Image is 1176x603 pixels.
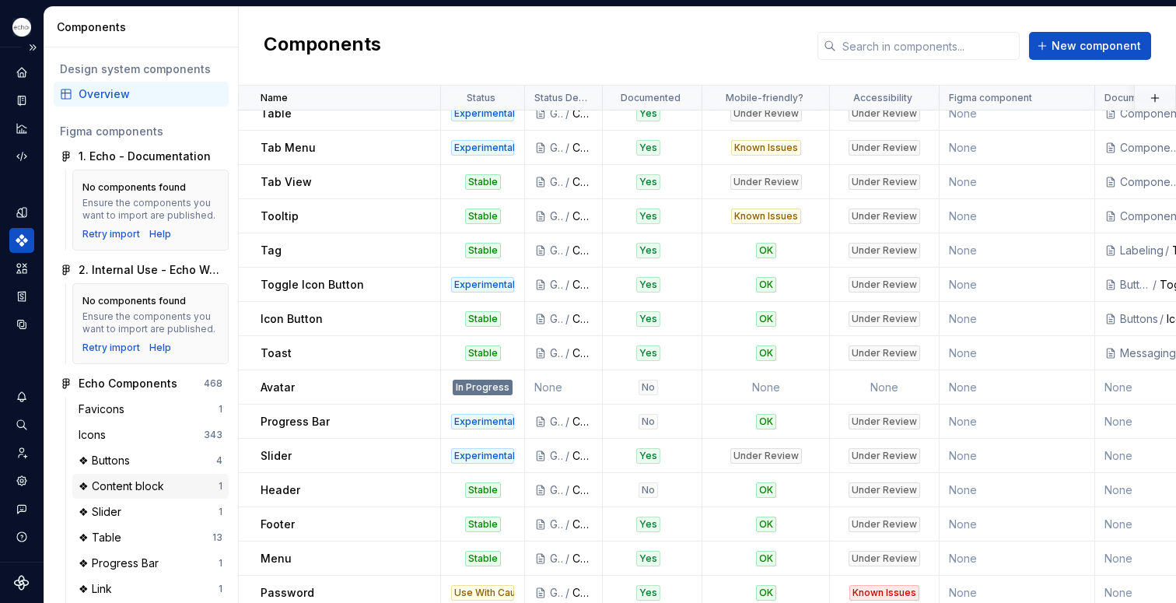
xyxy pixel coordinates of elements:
[261,174,312,190] p: Tab View
[940,268,1095,302] td: None
[72,551,229,576] a: ❖ Progress Bar1
[564,585,572,601] div: /
[60,61,222,77] div: Design system components
[465,482,501,498] div: Stable
[572,277,593,293] div: Component Lifecycle
[9,88,34,113] div: Documentation
[72,525,229,550] a: ❖ Table13
[1164,243,1172,258] div: /
[849,243,920,258] div: Under Review
[264,32,381,60] h2: Components
[9,144,34,169] a: Code automation
[149,342,171,354] a: Help
[636,585,660,601] div: Yes
[636,448,660,464] div: Yes
[534,92,590,104] p: Status Details
[636,311,660,327] div: Yes
[849,585,919,601] div: Known Issues
[22,37,44,58] button: Expand sidebar
[849,345,920,361] div: Under Review
[204,429,222,441] div: 343
[550,174,564,190] div: Getting Started
[149,228,171,240] div: Help
[572,140,593,156] div: Component Lifecycle
[550,345,564,361] div: Getting Started
[9,256,34,281] a: Assets
[572,345,593,361] div: Component Lifecycle
[72,577,229,601] a: ❖ Link1
[830,370,940,405] td: None
[564,448,572,464] div: /
[14,575,30,591] svg: Supernova Logo
[849,277,920,293] div: Under Review
[849,448,920,464] div: Under Review
[79,427,112,443] div: Icons
[82,342,140,354] button: Retry import
[9,60,34,85] a: Home
[451,106,514,121] div: Experimental
[636,106,660,121] div: Yes
[451,414,514,429] div: Experimental
[9,284,34,309] a: Storybook stories
[79,479,170,494] div: ❖ Content block
[261,551,292,566] p: Menu
[204,377,222,390] div: 468
[261,243,282,258] p: Tag
[730,174,802,190] div: Under Review
[636,517,660,532] div: Yes
[9,412,34,437] button: Search ⌘K
[72,448,229,473] a: ❖ Buttons4
[572,448,593,464] div: Component Lifecycle
[550,106,564,121] div: Getting Started
[1151,277,1160,293] div: /
[219,583,222,595] div: 1
[639,380,658,395] div: No
[550,209,564,224] div: Getting Started
[261,106,292,121] p: Table
[940,336,1095,370] td: None
[79,401,131,417] div: Favicons
[550,551,564,566] div: Getting Started
[564,174,572,190] div: /
[261,345,292,361] p: Toast
[639,414,658,429] div: No
[756,517,776,532] div: OK
[940,131,1095,165] td: None
[636,345,660,361] div: Yes
[261,209,299,224] p: Tooltip
[849,414,920,429] div: Under Review
[836,32,1020,60] input: Search in components...
[465,345,501,361] div: Stable
[949,92,1032,104] p: Figma component
[564,345,572,361] div: /
[54,371,229,396] a: Echo Components468
[550,243,564,258] div: Getting Started
[636,174,660,190] div: Yes
[212,531,222,544] div: 13
[9,440,34,465] div: Invite team
[726,92,803,104] p: Mobile-friendly?
[564,140,572,156] div: /
[57,19,232,35] div: Components
[9,468,34,493] div: Settings
[79,504,128,520] div: ❖ Slider
[730,106,802,121] div: Under Review
[940,370,1095,405] td: None
[731,140,801,156] div: Known Issues
[572,414,593,429] div: Component Lifecycle
[636,551,660,566] div: Yes
[12,18,31,37] img: 821d19b1-bd04-4c73-a170-60c6baf605be.png
[82,228,140,240] button: Retry import
[79,149,211,164] div: 1. Echo - Documentation
[940,199,1095,233] td: None
[79,530,128,545] div: ❖ Table
[54,258,229,282] a: 2. Internal Use - Echo Website Documentation Assets
[849,106,920,121] div: Under Review
[564,209,572,224] div: /
[564,277,572,293] div: /
[702,370,830,405] td: None
[1029,32,1151,60] button: New component
[79,453,136,468] div: ❖ Buttons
